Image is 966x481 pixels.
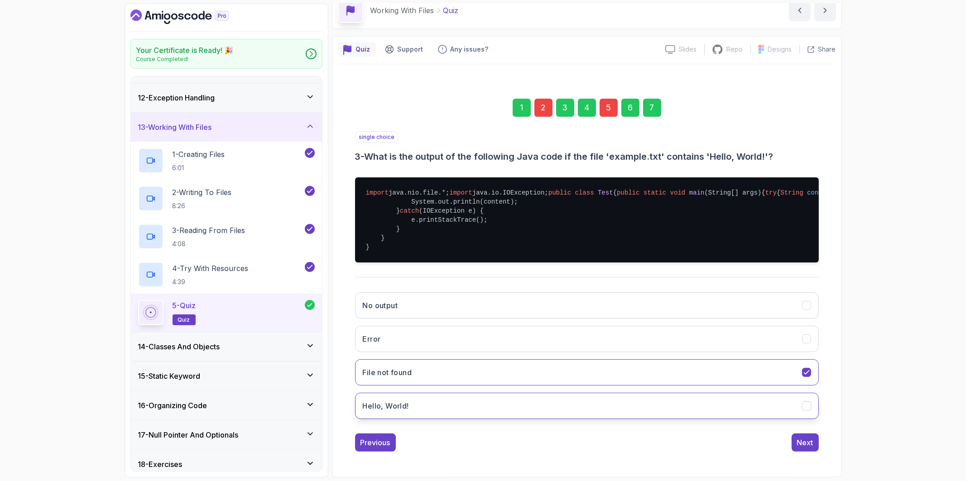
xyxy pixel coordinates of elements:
[138,341,220,352] h3: 14 - Classes And Objects
[366,189,389,196] span: import
[131,420,322,449] button: 17-Null Pointer And Optionals
[360,437,390,448] div: Previous
[370,5,434,16] p: Working With Files
[130,39,322,69] a: Your Certificate is Ready! 🎉Course Completed!
[173,163,225,172] p: 6:01
[644,189,666,196] span: static
[643,99,661,117] div: 7
[556,99,574,117] div: 3
[355,177,819,262] pre: java.nio.file.*; java.io.IOException; { { { Files.readString(Path.of( )); System.out.println(cont...
[131,332,322,361] button: 14-Classes And Objects
[138,186,315,211] button: 2-Writing To Files8:26
[689,189,705,196] span: main
[131,83,322,112] button: 12-Exception Handling
[575,189,594,196] span: class
[818,45,836,54] p: Share
[617,189,639,196] span: public
[138,371,201,381] h3: 15 - Static Keyword
[355,131,399,143] p: single choice
[363,333,381,344] h3: Error
[130,10,250,24] a: Dashboard
[765,189,777,196] span: try
[355,393,819,419] button: Hello, World!
[173,277,249,286] p: 4:39
[792,433,819,452] button: Next
[363,367,412,378] h3: File not found
[768,45,792,54] p: Designs
[355,359,819,386] button: File not found
[138,224,315,249] button: 3-Reading From Files4:08
[363,400,409,411] h3: Hello, World!
[136,45,234,56] h2: Your Certificate is Ready! 🎉
[131,113,322,142] button: 13-Working With Files
[355,326,819,352] button: Error
[355,292,819,319] button: No output
[338,42,376,57] button: quiz button
[433,42,494,57] button: Feedback button
[600,99,618,117] div: 5
[398,45,423,54] p: Support
[138,459,183,470] h3: 18 - Exercises
[799,45,836,54] button: Share
[173,263,249,274] p: 4 - Try With Resources
[548,189,571,196] span: public
[449,189,472,196] span: import
[380,42,429,57] button: Support button
[136,56,234,63] p: Course Completed!
[443,5,459,16] p: Quiz
[598,189,613,196] span: Test
[173,239,245,248] p: 4:08
[138,148,315,173] button: 1-Creating Files6:01
[173,201,232,210] p: 8:26
[355,433,396,452] button: Previous
[138,429,239,440] h3: 17 - Null Pointer And Optionals
[704,189,761,196] span: (String[] args)
[138,262,315,287] button: 4-Try With Resources4:39
[173,225,245,236] p: 3 - Reading From Files
[131,362,322,391] button: 15-Static Keyword
[356,45,370,54] p: Quiz
[138,300,315,325] button: 5-Quizquiz
[679,45,697,54] p: Slides
[727,45,743,54] p: Repo
[780,189,803,196] span: String
[797,437,813,448] div: Next
[807,189,834,196] span: content
[534,99,553,117] div: 2
[138,92,215,103] h3: 12 - Exception Handling
[138,122,212,133] h3: 13 - Working With Files
[138,400,207,411] h3: 16 - Organizing Code
[363,300,398,311] h3: No output
[621,99,639,117] div: 6
[355,150,819,163] h3: 3 - What is the output of the following Java code if the file 'example.txt' contains 'Hello, Worl...
[173,149,225,160] p: 1 - Creating Files
[578,99,596,117] div: 4
[178,316,190,324] span: quiz
[173,187,232,198] p: 2 - Writing To Files
[131,391,322,420] button: 16-Organizing Code
[173,300,196,311] p: 5 - Quiz
[451,45,489,54] p: Any issues?
[400,207,419,214] span: catch
[670,189,686,196] span: void
[131,450,322,479] button: 18-Exercises
[513,99,531,117] div: 1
